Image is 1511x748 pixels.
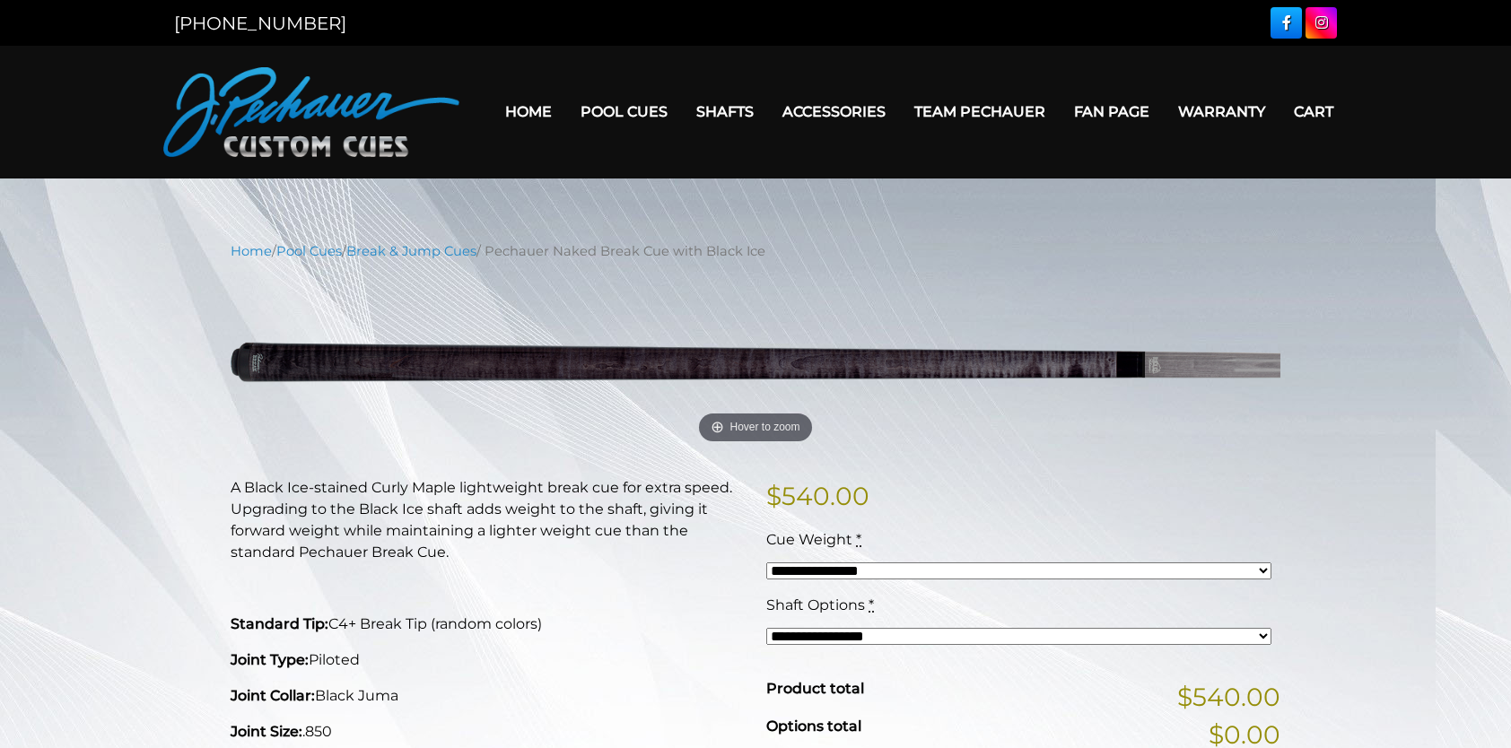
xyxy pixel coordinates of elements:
nav: Breadcrumb [231,241,1280,261]
a: Cart [1280,89,1348,135]
span: Options total [766,718,861,735]
strong: Joint Collar: [231,687,315,704]
span: Shaft Options [766,596,865,613]
a: Home [491,89,566,135]
a: Shafts [682,89,768,135]
a: Pool Cues [566,89,682,135]
span: Cue Weight [766,531,852,548]
p: .850 [231,721,745,743]
span: $540.00 [1177,678,1280,716]
a: Warranty [1164,89,1280,135]
a: Accessories [768,89,900,135]
p: Piloted [231,649,745,671]
abbr: required [856,531,861,548]
p: Black Juma [231,685,745,707]
bdi: 540.00 [766,481,869,511]
strong: Joint Type: [231,651,309,668]
p: C4+ Break Tip (random colors) [231,613,745,635]
span: Product total [766,680,864,697]
strong: Joint Size: [231,723,302,740]
abbr: required [869,596,874,613]
a: Home [231,243,272,259]
a: Team Pechauer [900,89,1060,135]
strong: Standard Tip: [231,615,328,632]
img: pechauer-break-naked-black-ice-adjusted-9-28-22.png [231,274,1280,449]
a: Fan Page [1060,89,1164,135]
p: A Black Ice-stained Curly Maple lightweight break cue for extra speed. Upgrading to the Black Ice... [231,477,745,563]
a: [PHONE_NUMBER] [174,13,346,34]
a: Break & Jump Cues [346,243,476,259]
a: Pool Cues [276,243,342,259]
span: $ [766,481,782,511]
a: Hover to zoom [231,274,1280,449]
img: Pechauer Custom Cues [163,67,459,157]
